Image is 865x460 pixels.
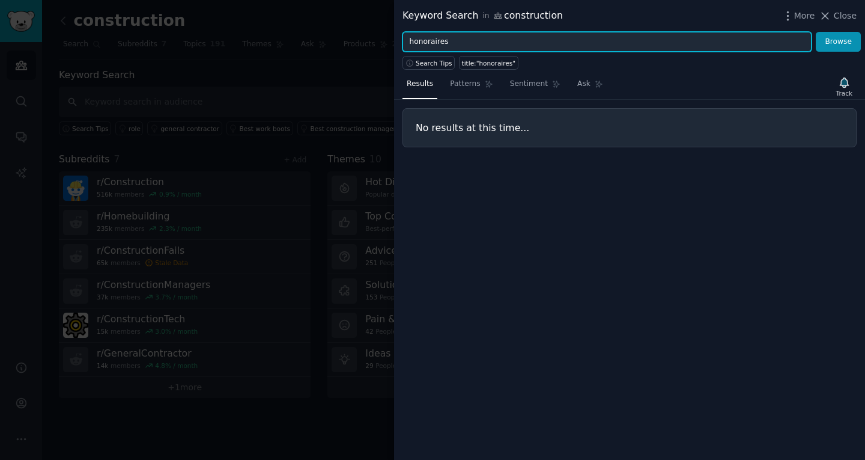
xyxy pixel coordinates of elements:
h3: No results at this time... [416,121,843,134]
span: Sentiment [510,79,548,90]
span: in [482,11,489,22]
button: Browse [816,32,861,52]
div: Keyword Search construction [402,8,563,23]
span: Results [407,79,433,90]
a: title:"honoraires" [459,56,518,70]
span: Ask [577,79,590,90]
button: Close [819,10,857,22]
a: Ask [573,75,607,99]
a: Results [402,75,437,99]
div: title:"honoraires" [462,59,516,67]
button: Search Tips [402,56,455,70]
span: More [794,10,815,22]
input: Try a keyword related to your business [402,32,812,52]
button: Track [832,74,857,99]
div: Track [836,89,852,97]
a: Patterns [446,75,497,99]
button: More [782,10,815,22]
span: Search Tips [416,59,452,67]
a: Sentiment [506,75,565,99]
span: Close [834,10,857,22]
span: Patterns [450,79,480,90]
